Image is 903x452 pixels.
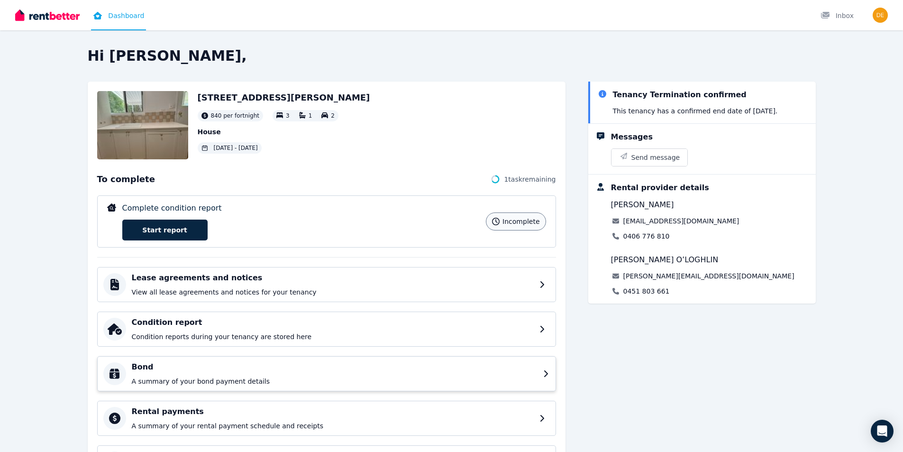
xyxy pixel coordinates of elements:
[613,106,778,116] p: This tenancy has a confirmed end date of [DATE] .
[821,11,854,20] div: Inbox
[122,220,208,240] a: Start report
[122,203,222,214] p: Complete condition report
[611,149,688,166] button: Send message
[611,131,653,143] div: Messages
[611,182,709,194] div: Rental provider details
[309,112,312,119] span: 1
[97,91,188,159] img: Property Url
[132,406,534,417] h4: Rental payments
[286,112,290,119] span: 3
[613,89,747,101] div: Tenancy Termination confirmed
[623,271,794,281] a: [PERSON_NAME][EMAIL_ADDRESS][DOMAIN_NAME]
[198,91,370,104] h2: [STREET_ADDRESS][PERSON_NAME]
[631,153,680,162] span: Send message
[132,361,538,373] h4: Bond
[15,8,80,22] img: RentBetter
[214,144,258,152] span: [DATE] - [DATE]
[132,287,534,297] p: View all lease agreements and notices for your tenancy
[88,47,816,65] h2: Hi [PERSON_NAME],
[132,421,534,431] p: A summary of your rental payment schedule and receipts
[132,332,534,341] p: Condition reports during your tenancy are stored here
[107,203,116,212] img: Complete condition report
[611,254,719,266] span: [PERSON_NAME] O’LOGHLIN
[873,8,888,23] img: Debra Johnstone
[504,175,556,184] span: 1 task remaining
[132,377,538,386] p: A summary of your bond payment details
[623,231,670,241] a: 0406 776 810
[871,420,894,443] div: Open Intercom Messenger
[198,127,370,137] p: House
[623,286,670,296] a: 0451 803 661
[132,317,534,328] h4: Condition report
[211,112,260,120] span: 840 per fortnight
[502,217,539,226] span: incomplete
[132,272,534,284] h4: Lease agreements and notices
[97,173,155,186] span: To complete
[331,112,335,119] span: 2
[623,216,739,226] a: [EMAIL_ADDRESS][DOMAIN_NAME]
[611,199,674,211] span: [PERSON_NAME]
